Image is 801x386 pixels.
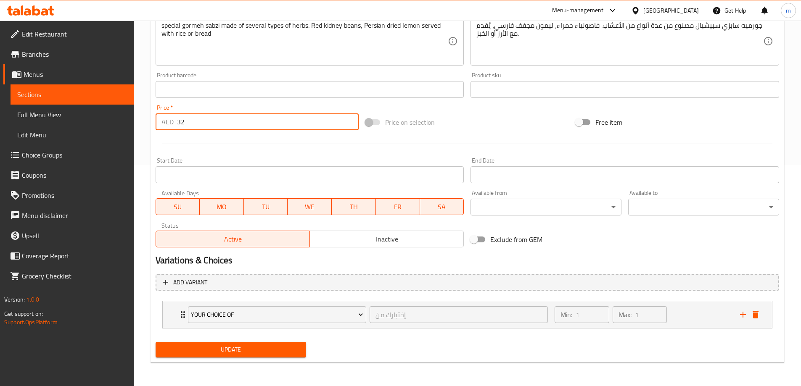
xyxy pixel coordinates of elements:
span: Get support on: [4,308,43,319]
button: SA [420,198,464,215]
button: FR [376,198,420,215]
a: Menus [3,64,134,84]
span: m [786,6,791,15]
button: Your Choice Of [188,306,366,323]
button: TU [244,198,288,215]
button: Inactive [309,231,464,247]
div: ​ [471,199,621,215]
span: Menu disclaimer [22,210,127,221]
button: add [737,308,749,321]
h2: Variations & Choices [156,254,779,267]
span: Choice Groups [22,150,127,160]
span: TH [335,201,373,213]
div: Menu-management [552,5,604,16]
button: Add variant [156,274,779,291]
span: Your Choice Of [191,310,363,320]
button: MO [200,198,244,215]
span: Grocery Checklist [22,271,127,281]
span: MO [203,201,241,213]
span: Full Menu View [17,110,127,120]
span: Promotions [22,190,127,200]
a: Coverage Report [3,246,134,266]
p: AED [161,117,174,127]
span: Inactive [313,233,460,245]
span: Exclude from GEM [490,234,542,244]
a: Grocery Checklist [3,266,134,286]
a: Edit Menu [11,125,134,145]
button: Active [156,231,310,247]
span: Upsell [22,231,127,241]
li: Expand [156,297,779,332]
a: Choice Groups [3,145,134,165]
span: Edit Restaurant [22,29,127,39]
button: delete [749,308,762,321]
input: Please enter product sku [471,81,779,98]
span: Coupons [22,170,127,180]
span: Add variant [173,277,207,288]
span: TU [247,201,285,213]
button: SU [156,198,200,215]
a: Support.OpsPlatform [4,317,58,328]
span: Free item [595,117,622,127]
a: Coupons [3,165,134,185]
button: TH [332,198,376,215]
div: Expand [163,301,772,328]
input: Please enter product barcode [156,81,464,98]
a: Full Menu View [11,105,134,125]
div: ​ [628,199,779,215]
span: 1.0.0 [26,294,39,305]
span: Price on selection [385,117,435,127]
textarea: special gormeh sabzi made of several types of herbs. Red kidney beans, Persian dried lemon served... [161,21,448,61]
a: Branches [3,44,134,64]
a: Edit Restaurant [3,24,134,44]
a: Promotions [3,185,134,205]
span: FR [379,201,417,213]
span: SU [159,201,197,213]
a: Sections [11,84,134,105]
span: Edit Menu [17,130,127,140]
span: Branches [22,49,127,59]
p: Min: [560,310,572,320]
span: Version: [4,294,25,305]
span: WE [291,201,328,213]
button: WE [288,198,332,215]
span: Active [159,233,307,245]
input: Please enter price [177,113,359,130]
span: Coverage Report [22,251,127,261]
span: Sections [17,89,127,100]
p: Max: [619,310,632,320]
a: Upsell [3,226,134,246]
div: [GEOGRAPHIC_DATA] [643,6,699,15]
span: Menus [24,69,127,79]
span: Update [162,344,300,355]
button: Update [156,342,307,357]
textarea: جورميه سابزي سبيشيال مصنوع من عدة أنواع من الأعشاب. فاصولياء حمراء، ليمون مجفف فارسي، يُقدم مع ال... [476,21,763,61]
a: Menu disclaimer [3,205,134,226]
span: SA [423,201,461,213]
